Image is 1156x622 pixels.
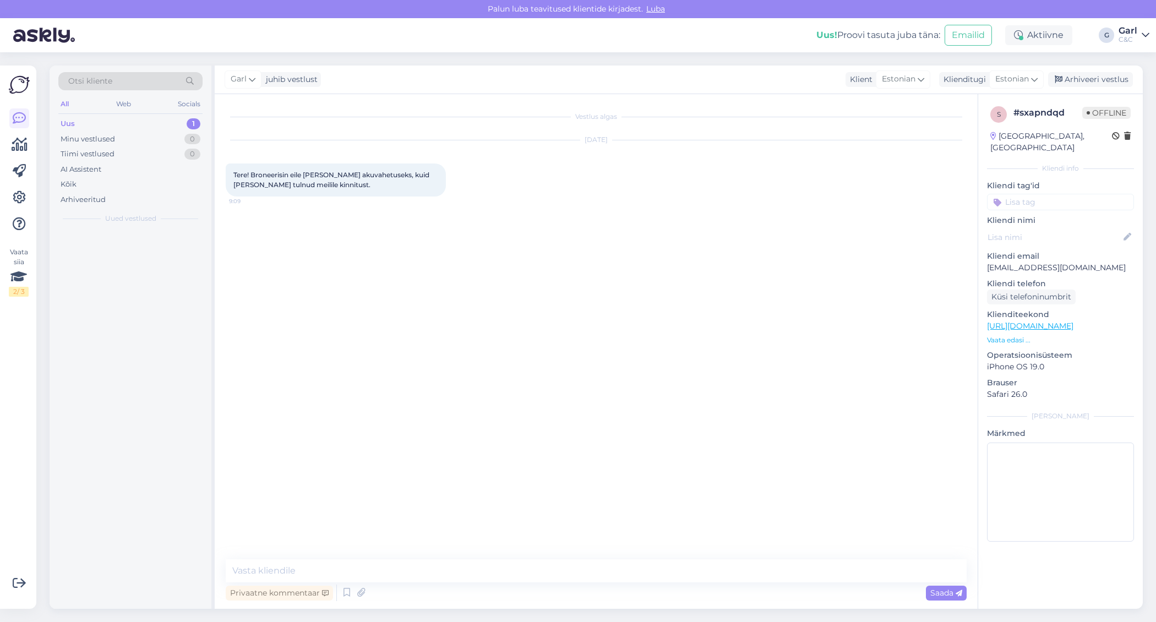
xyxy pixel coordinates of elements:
[61,134,115,145] div: Minu vestlused
[816,30,837,40] b: Uus!
[1005,25,1072,45] div: Aktiivne
[1099,28,1114,43] div: G
[987,321,1073,331] a: [URL][DOMAIN_NAME]
[987,335,1134,345] p: Vaata edasi ...
[988,231,1121,243] input: Lisa nimi
[233,171,431,189] span: Tere! Broneerisin eile [PERSON_NAME] akuvahetuseks, kuid [PERSON_NAME] tulnud meilile kinnitust.
[176,97,203,111] div: Socials
[987,262,1134,274] p: [EMAIL_ADDRESS][DOMAIN_NAME]
[987,194,1134,210] input: Lisa tag
[882,73,915,85] span: Estonian
[987,180,1134,192] p: Kliendi tag'id
[987,389,1134,400] p: Safari 26.0
[105,214,156,223] span: Uued vestlused
[846,74,873,85] div: Klient
[226,135,967,145] div: [DATE]
[61,164,101,175] div: AI Assistent
[61,194,106,205] div: Arhiveeritud
[987,377,1134,389] p: Brauser
[61,179,77,190] div: Kõik
[987,278,1134,290] p: Kliendi telefon
[226,586,333,601] div: Privaatne kommentaar
[939,74,986,85] div: Klienditugi
[987,428,1134,439] p: Märkmed
[184,149,200,160] div: 0
[987,290,1076,304] div: Küsi telefoninumbrit
[1013,106,1082,119] div: # sxapndqd
[229,197,270,205] span: 9:09
[930,588,962,598] span: Saada
[987,411,1134,421] div: [PERSON_NAME]
[187,118,200,129] div: 1
[1119,35,1137,44] div: C&C
[1048,72,1133,87] div: Arhiveeri vestlus
[1119,26,1149,44] a: GarlC&C
[987,309,1134,320] p: Klienditeekond
[987,350,1134,361] p: Operatsioonisüsteem
[9,287,29,297] div: 2 / 3
[995,73,1029,85] span: Estonian
[58,97,71,111] div: All
[9,247,29,297] div: Vaata siia
[987,250,1134,262] p: Kliendi email
[226,112,967,122] div: Vestlus algas
[231,73,247,85] span: Garl
[945,25,992,46] button: Emailid
[1082,107,1131,119] span: Offline
[184,134,200,145] div: 0
[987,163,1134,173] div: Kliendi info
[9,74,30,95] img: Askly Logo
[816,29,940,42] div: Proovi tasuta juba täna:
[1119,26,1137,35] div: Garl
[68,75,112,87] span: Otsi kliente
[61,149,114,160] div: Tiimi vestlused
[643,4,668,14] span: Luba
[61,118,75,129] div: Uus
[997,110,1001,118] span: s
[261,74,318,85] div: juhib vestlust
[990,130,1112,154] div: [GEOGRAPHIC_DATA], [GEOGRAPHIC_DATA]
[987,361,1134,373] p: iPhone OS 19.0
[114,97,133,111] div: Web
[987,215,1134,226] p: Kliendi nimi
